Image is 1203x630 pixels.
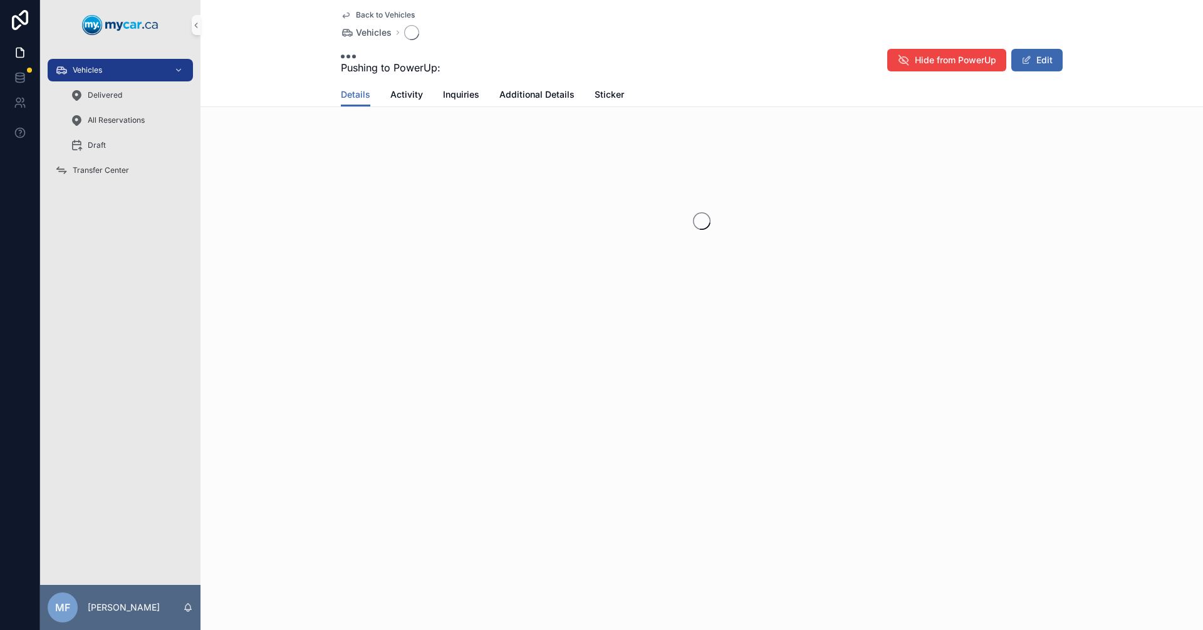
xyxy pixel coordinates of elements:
[887,49,1006,71] button: Hide from PowerUp
[390,83,423,108] a: Activity
[341,10,415,20] a: Back to Vehicles
[88,115,145,125] span: All Reservations
[88,140,106,150] span: Draft
[88,90,122,100] span: Delivered
[82,15,159,35] img: App logo
[443,88,479,101] span: Inquiries
[40,50,200,198] div: scrollable content
[63,84,193,106] a: Delivered
[48,159,193,182] a: Transfer Center
[390,88,423,101] span: Activity
[1011,49,1063,71] button: Edit
[55,600,70,615] span: MF
[499,88,575,101] span: Additional Details
[499,83,575,108] a: Additional Details
[341,60,440,75] span: Pushing to PowerUp:
[341,83,370,107] a: Details
[356,26,392,39] span: Vehicles
[443,83,479,108] a: Inquiries
[63,109,193,132] a: All Reservations
[356,10,415,20] span: Back to Vehicles
[73,165,129,175] span: Transfer Center
[915,54,996,66] span: Hide from PowerUp
[341,88,370,101] span: Details
[73,65,102,75] span: Vehicles
[48,59,193,81] a: Vehicles
[63,134,193,157] a: Draft
[88,601,160,614] p: [PERSON_NAME]
[595,83,624,108] a: Sticker
[341,26,392,39] a: Vehicles
[595,88,624,101] span: Sticker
